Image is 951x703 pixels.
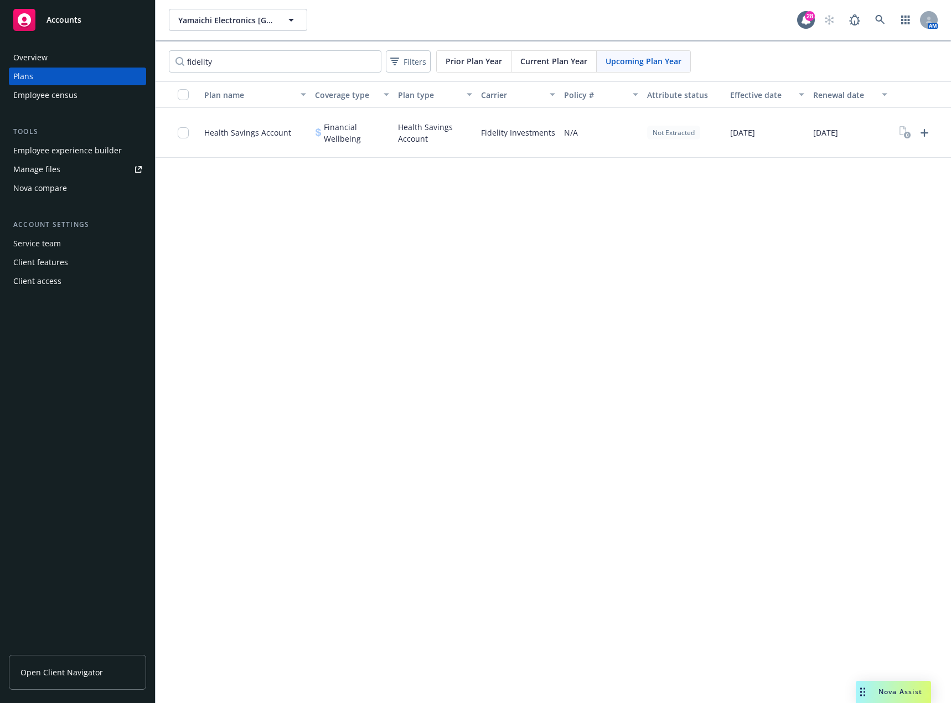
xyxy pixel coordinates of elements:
[178,14,274,26] span: Yamaichi Electronics [GEOGRAPHIC_DATA]
[13,68,33,85] div: Plans
[813,89,875,101] div: Renewal date
[204,89,294,101] div: Plan name
[9,86,146,104] a: Employee census
[311,81,394,108] button: Coverage type
[315,89,377,101] div: Coverage type
[805,11,815,21] div: 28
[169,9,307,31] button: Yamaichi Electronics [GEOGRAPHIC_DATA]
[46,15,81,24] span: Accounts
[178,127,189,138] input: Toggle Row Selected
[643,81,726,108] button: Attribute status
[178,89,189,100] input: Select all
[13,254,68,271] div: Client features
[481,89,543,101] div: Carrier
[169,50,381,73] input: Search by name
[730,127,755,138] span: [DATE]
[844,9,866,31] a: Report a Bug
[916,124,933,142] a: Upload Plan Documents
[9,126,146,137] div: Tools
[404,56,426,68] span: Filters
[9,49,146,66] a: Overview
[895,9,917,31] a: Switch app
[564,127,578,138] span: N/A
[394,81,477,108] button: Plan type
[560,81,643,108] button: Policy #
[520,55,587,67] span: Current Plan Year
[9,142,146,159] a: Employee experience builder
[13,235,61,252] div: Service team
[324,121,389,144] span: Financial Wellbeing
[726,81,809,108] button: Effective date
[9,161,146,178] a: Manage files
[200,81,311,108] button: Plan name
[481,127,555,138] span: Fidelity Investments
[9,254,146,271] a: Client features
[9,235,146,252] a: Service team
[13,86,77,104] div: Employee census
[856,681,870,703] div: Drag to move
[813,127,838,138] span: [DATE]
[647,126,700,139] div: Not Extracted
[564,89,626,101] div: Policy #
[13,179,67,197] div: Nova compare
[20,666,103,678] span: Open Client Navigator
[204,127,291,138] span: Health Savings Account
[446,55,502,67] span: Prior Plan Year
[869,9,891,31] a: Search
[9,179,146,197] a: Nova compare
[818,9,840,31] a: Start snowing
[878,687,922,696] span: Nova Assist
[477,81,560,108] button: Carrier
[730,89,792,101] div: Effective date
[606,55,681,67] span: Upcoming Plan Year
[856,681,931,703] button: Nova Assist
[13,142,122,159] div: Employee experience builder
[9,219,146,230] div: Account settings
[13,49,48,66] div: Overview
[9,4,146,35] a: Accounts
[398,89,460,101] div: Plan type
[13,272,61,290] div: Client access
[398,121,472,144] span: Health Savings Account
[386,50,431,73] button: Filters
[388,54,428,70] span: Filters
[9,68,146,85] a: Plans
[647,89,721,101] div: Attribute status
[896,124,914,142] a: View Plan Documents
[809,81,892,108] button: Renewal date
[9,272,146,290] a: Client access
[13,161,60,178] div: Manage files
